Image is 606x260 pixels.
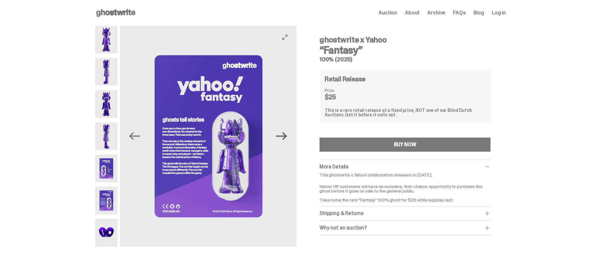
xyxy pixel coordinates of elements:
[325,94,357,100] dd: $25
[320,138,491,152] button: BUY NOW
[320,173,491,177] p: This ghostwrite x Yahoo! collaboration releases on [DATE].
[320,57,491,62] h5: 100% (2025)
[379,10,397,15] a: Auction
[453,10,465,15] a: FAQs
[95,122,117,150] img: Yahoo-HG---4.png
[95,187,117,214] img: Yahoo-HG---6.png
[95,26,117,53] img: Yahoo-HG---1.png
[120,26,297,247] img: Yahoo-HG---6.png
[320,45,491,55] h3: “Fantasy”
[320,36,491,44] h4: ghostwrite x Yahoo
[427,10,445,15] a: Archive
[320,163,348,170] span: More Details
[345,112,397,118] span: Get it before it sells out.
[95,219,117,247] img: Yahoo-HG---7.png
[325,108,485,117] div: This is a rare retail release at a fixed price, NOT one of our Blind Dutch Auctions.
[492,10,506,15] a: Log in
[325,76,365,82] h4: Retail Release
[275,129,289,143] button: Next
[325,88,357,93] dt: Price
[95,155,117,182] img: Yahoo-HG---5.png
[95,90,117,118] img: Yahoo-HG---3.png
[128,129,142,143] button: Previous
[281,33,289,41] button: View full-screen
[320,225,491,231] div: Why not an auction?
[95,58,117,85] img: Yahoo-HG---2.png
[405,10,420,15] a: About
[320,180,491,202] p: Yahoo! VIP customers will have an exclusive, first-chance opportunity to purchase this ghost befo...
[320,210,491,217] div: Shipping & Returns
[394,142,416,147] div: BUY NOW
[474,10,484,15] a: Blog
